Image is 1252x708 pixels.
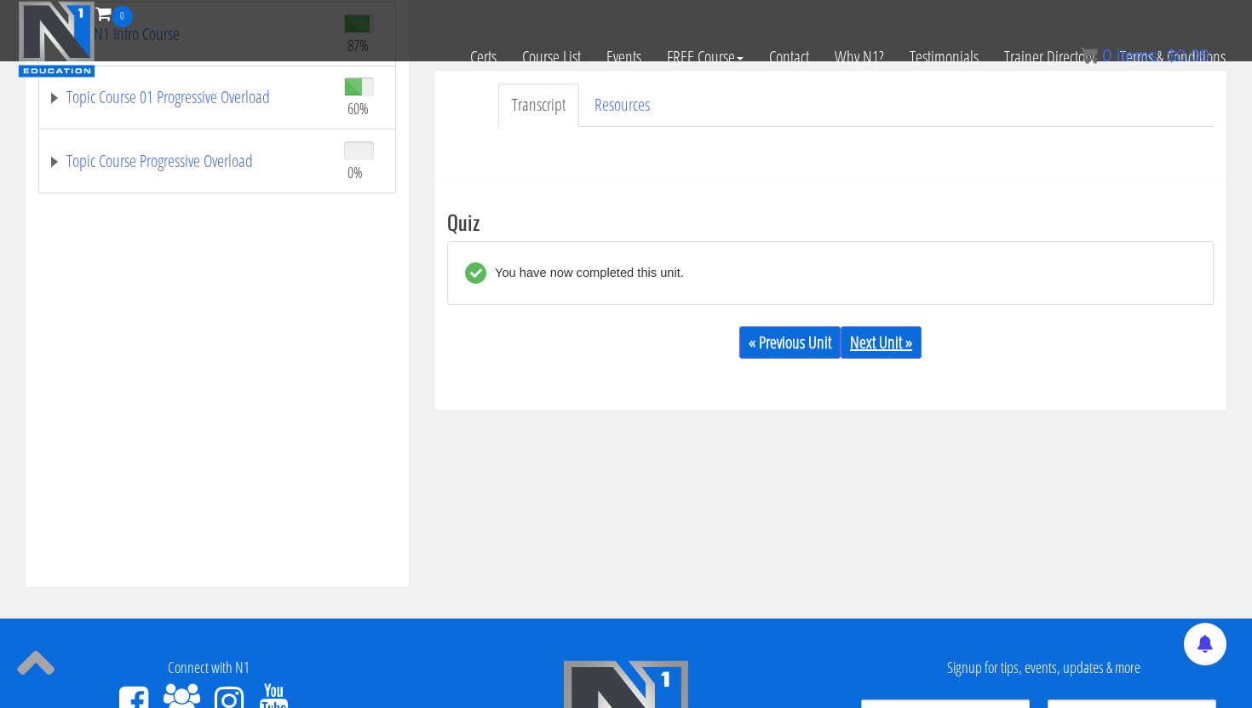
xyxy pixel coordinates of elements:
[498,83,579,127] a: Transcript
[509,27,594,87] a: Course List
[581,83,663,127] a: Resources
[1117,46,1162,65] span: items:
[95,2,133,25] a: 0
[447,210,1214,233] h3: Quiz
[1167,46,1176,65] span: $
[13,659,405,676] h4: Connect with N1
[739,326,841,359] a: « Previous Unit
[756,27,822,87] a: Contact
[486,262,684,284] div: You have now completed this unit.
[18,1,95,78] img: n1-education
[1081,46,1209,65] a: 0 items: $0.00
[822,27,897,87] a: Why N1?
[991,27,1107,87] a: Trainer Directory
[48,153,327,170] a: Topic Course Progressive Overload
[1081,47,1098,64] img: icon11.png
[347,99,369,118] span: 60%
[347,163,363,181] span: 0%
[847,659,1239,676] h4: Signup for tips, events, updates & more
[112,6,133,27] span: 0
[654,27,756,87] a: FREE Course
[48,89,327,106] a: Topic Course 01 Progressive Overload
[1102,46,1111,65] span: 0
[841,326,922,359] a: Next Unit »
[1167,46,1209,65] bdi: 0.00
[457,27,509,87] a: Certs
[594,27,654,87] a: Events
[1107,27,1238,87] a: Terms & Conditions
[897,27,991,87] a: Testimonials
